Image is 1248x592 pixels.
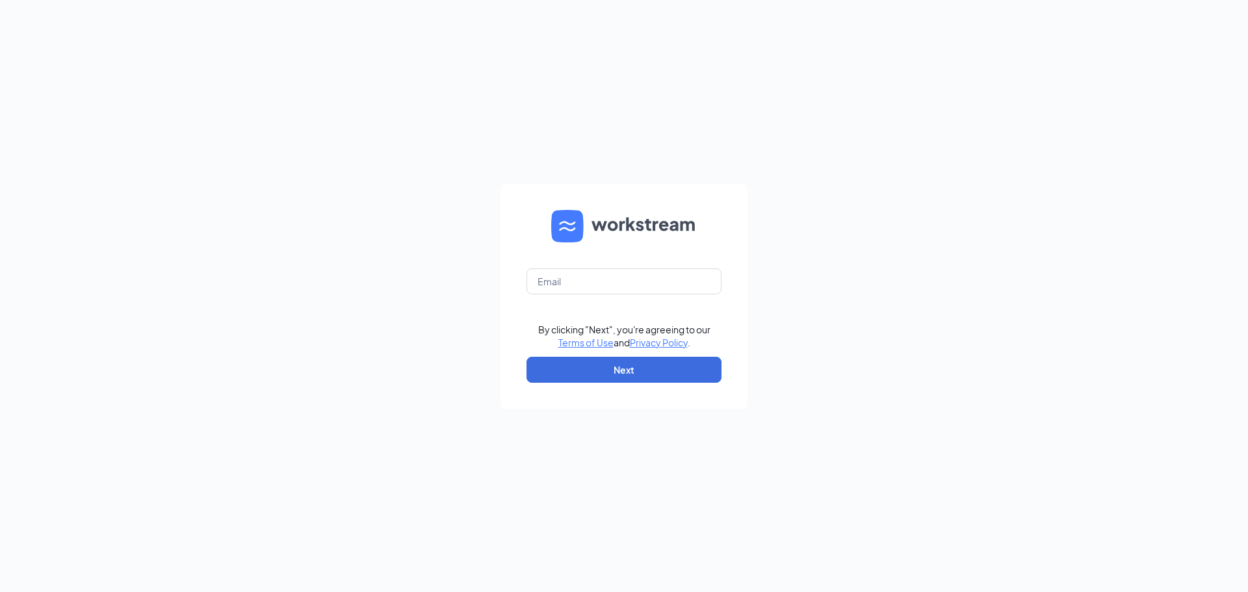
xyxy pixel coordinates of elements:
button: Next [526,357,721,383]
input: Email [526,268,721,294]
a: Terms of Use [558,337,614,348]
div: By clicking "Next", you're agreeing to our and . [538,323,710,349]
a: Privacy Policy [630,337,688,348]
img: WS logo and Workstream text [551,210,697,242]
